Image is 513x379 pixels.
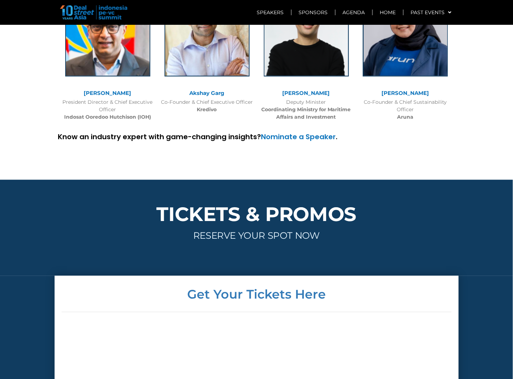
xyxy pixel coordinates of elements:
h3: RESERVE YOUR SPOT NOW [58,231,455,241]
a: [PERSON_NAME] [283,90,330,97]
b: Coordinating Ministry for Maritime Affairs and Investment [261,107,351,120]
a: Agenda [336,4,372,21]
h4: Get Your Tickets Here [62,288,452,301]
a: Past Events [404,4,459,21]
a: Speakers [250,4,291,21]
a: Akshay Garg [189,90,224,97]
div: Co-Founder & Chief Sustainability Officer [359,99,452,121]
b: Kredivo [197,107,217,113]
h2: TICKETS & PROMOS [58,205,455,224]
a: Home [373,4,403,21]
div: President Director & Chief Executive Officer [62,99,154,121]
b: Indosat Ooredoo Hutchison (IOH) [64,114,151,120]
a: Sponsors [292,4,335,21]
a: [PERSON_NAME] [84,90,132,97]
div: Co-Founder & Chief Executive Officer [161,99,253,114]
a: [PERSON_NAME] [382,90,429,97]
a: Nominate a Speaker [261,132,336,142]
p: Know an industry expert with game-changing insights? . [58,132,455,142]
b: Aruna [397,114,414,120]
div: Deputy Minister [260,99,352,121]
